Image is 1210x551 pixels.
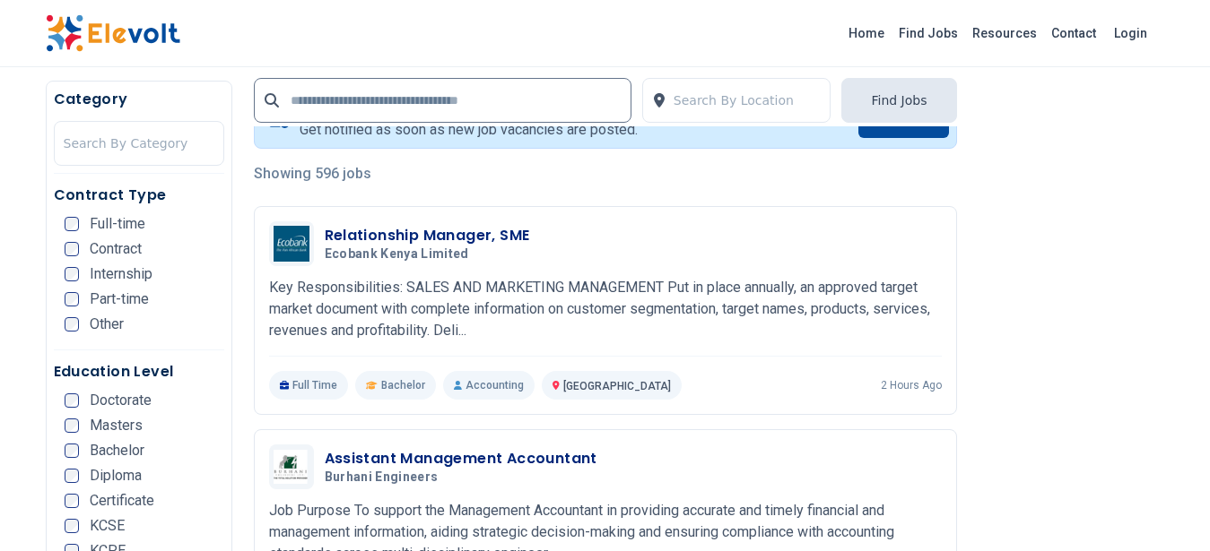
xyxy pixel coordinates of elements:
[65,494,79,508] input: Certificate
[274,226,309,261] img: Ecobank Kenya Limited
[65,317,79,331] input: Other
[65,393,79,408] input: Doctorate
[65,469,79,483] input: Diploma
[274,450,309,484] img: Burhani Engineers
[892,19,965,47] a: Find Jobs
[1044,19,1103,47] a: Contact
[300,119,638,141] p: Get notified as soon as new job vacancies are posted.
[269,277,942,341] p: Key Responsibilities: SALES AND MARKETING MANAGEMENT Put in place annually, an approved target ma...
[90,519,125,533] span: KCSE
[841,78,956,123] button: Find Jobs
[841,19,892,47] a: Home
[65,267,79,281] input: Internship
[90,418,143,433] span: Masters
[90,242,142,256] span: Contract
[90,317,124,331] span: Other
[381,378,425,392] span: Bachelor
[325,246,469,263] span: Ecobank Kenya Limited
[325,448,597,469] h3: Assistant Management Accountant
[54,185,224,206] h5: Contract Type
[65,519,79,533] input: KCSE
[325,225,530,246] h3: Relationship Manager, SME
[54,361,224,383] h5: Education Level
[563,380,671,392] span: [GEOGRAPHIC_DATA]
[54,89,224,110] h5: Category
[90,217,145,231] span: Full-time
[65,292,79,306] input: Part-time
[65,217,79,231] input: Full-time
[65,443,79,458] input: Bachelor
[90,469,142,483] span: Diploma
[269,221,942,400] a: Ecobank Kenya LimitedRelationship Manager, SMEEcobank Kenya LimitedKey Responsibilities: SALES AN...
[965,19,1044,47] a: Resources
[65,418,79,433] input: Masters
[90,267,152,281] span: Internship
[443,371,535,400] p: Accounting
[254,163,957,185] p: Showing 596 jobs
[325,469,439,486] span: Burhani Engineers
[881,378,942,392] p: 2 hours ago
[90,494,154,508] span: Certificate
[65,242,79,256] input: Contract
[46,14,180,52] img: Elevolt
[90,443,144,458] span: Bachelor
[90,393,152,408] span: Doctorate
[269,371,349,400] p: Full Time
[90,292,149,306] span: Part-time
[1103,15,1158,51] a: Login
